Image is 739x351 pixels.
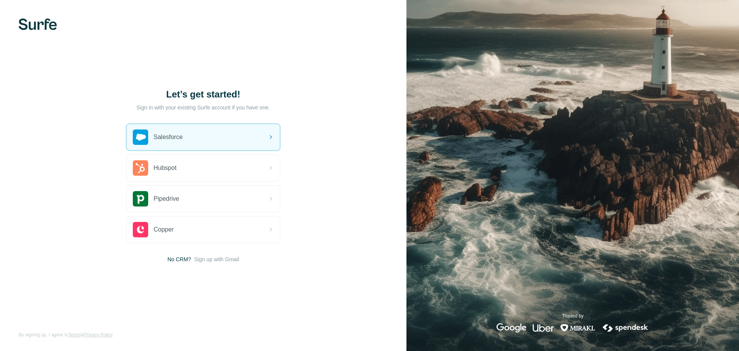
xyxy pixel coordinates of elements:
[126,88,280,101] h1: Let’s get started!
[154,225,174,234] span: Copper
[154,194,179,203] span: Pipedrive
[154,163,177,173] span: Hubspot
[602,323,649,333] img: spendesk's logo
[133,129,148,145] img: salesforce's logo
[497,323,527,333] img: google's logo
[562,312,584,319] p: Trusted by
[84,332,113,338] a: Privacy Policy
[133,160,148,176] img: hubspot's logo
[133,191,148,207] img: pipedrive's logo
[167,255,191,263] span: No CRM?
[18,331,113,338] span: By signing up, I agree to &
[68,332,81,338] a: Terms
[533,323,554,333] img: uber's logo
[194,255,239,263] button: Sign up with Gmail
[18,18,57,30] img: Surfe's logo
[133,222,148,237] img: copper's logo
[560,323,595,333] img: mirakl's logo
[154,133,183,142] span: Salesforce
[136,104,270,111] p: Sign in with your existing Surfe account if you have one.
